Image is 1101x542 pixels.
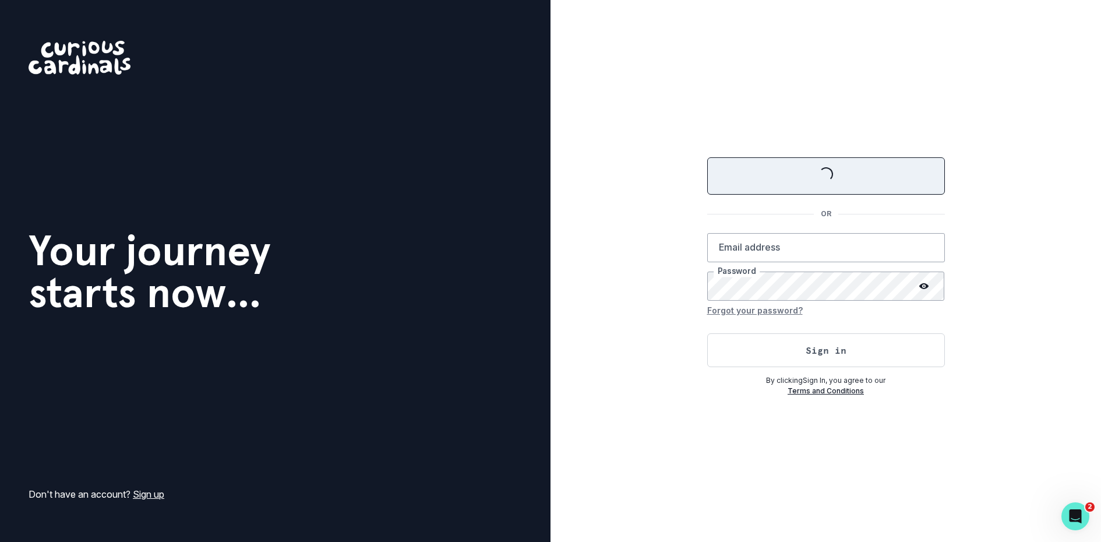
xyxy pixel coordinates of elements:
[29,41,130,75] img: Curious Cardinals Logo
[707,333,945,367] button: Sign in
[29,230,271,314] h1: Your journey starts now...
[29,487,164,501] p: Don't have an account?
[1061,502,1089,530] iframe: Intercom live chat
[707,375,945,386] p: By clicking Sign In , you agree to our
[1085,502,1095,512] span: 2
[814,209,838,219] p: OR
[788,386,864,395] a: Terms and Conditions
[707,301,803,319] button: Forgot your password?
[707,157,945,195] button: Sign in with Google (GSuite)
[133,488,164,500] a: Sign up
